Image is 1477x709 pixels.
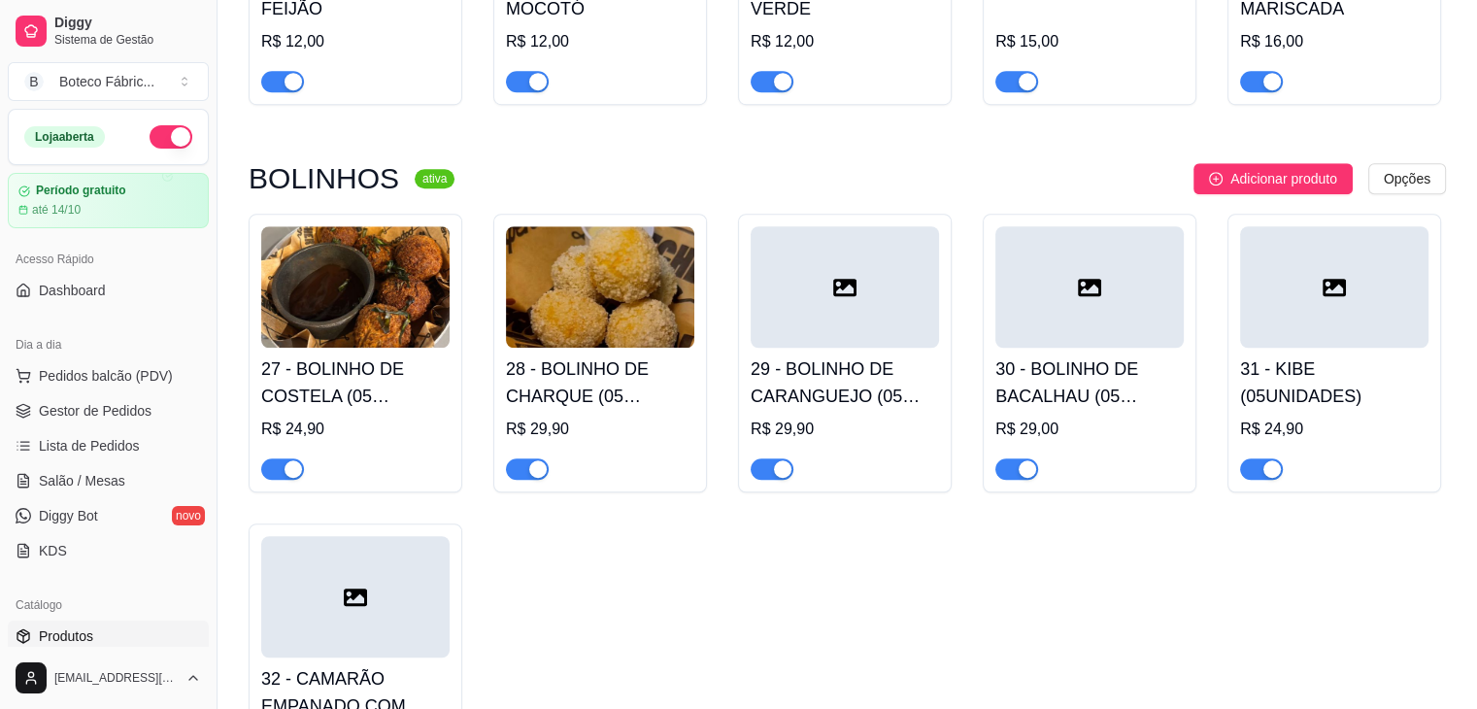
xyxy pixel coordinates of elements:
[8,62,209,101] button: Select a team
[8,173,209,228] a: Período gratuitoaté 14/10
[8,360,209,391] button: Pedidos balcão (PDV)
[1209,172,1223,186] span: plus-circle
[1240,30,1428,53] div: R$ 16,00
[751,355,939,410] h4: 29 - BOLINHO DE CARANGUEJO (05 UNIDADES)
[1240,355,1428,410] h4: 31 - KIBE (05UNIDADES)
[39,541,67,560] span: KDS
[506,30,694,53] div: R$ 12,00
[249,167,399,190] h3: BOLINHOS
[506,355,694,410] h4: 28 - BOLINHO DE CHARQUE (05 UNIDADES)
[8,395,209,426] a: Gestor de Pedidos
[8,430,209,461] a: Lista de Pedidos
[8,275,209,306] a: Dashboard
[39,626,93,646] span: Produtos
[751,30,939,53] div: R$ 12,00
[36,184,126,198] article: Período gratuito
[506,226,694,348] img: product-image
[261,418,450,441] div: R$ 24,90
[506,418,694,441] div: R$ 29,90
[8,329,209,360] div: Dia a dia
[261,355,450,410] h4: 27 - BOLINHO DE COSTELA (05 UNIDADES)
[1384,168,1430,189] span: Opções
[751,418,939,441] div: R$ 29,90
[54,15,201,32] span: Diggy
[24,72,44,91] span: B
[54,670,178,686] span: [EMAIL_ADDRESS][DOMAIN_NAME]
[1230,168,1337,189] span: Adicionar produto
[39,471,125,490] span: Salão / Mesas
[8,244,209,275] div: Acesso Rápido
[54,32,201,48] span: Sistema de Gestão
[415,169,454,188] sup: ativa
[150,125,192,149] button: Alterar Status
[39,436,140,456] span: Lista de Pedidos
[24,126,105,148] div: Loja aberta
[261,226,450,348] img: product-image
[8,655,209,701] button: [EMAIL_ADDRESS][DOMAIN_NAME]
[39,506,98,525] span: Diggy Bot
[1368,163,1446,194] button: Opções
[39,281,106,300] span: Dashboard
[8,535,209,566] a: KDS
[8,500,209,531] a: Diggy Botnovo
[8,465,209,496] a: Salão / Mesas
[995,418,1184,441] div: R$ 29,00
[59,72,154,91] div: Boteco Fábric ...
[32,202,81,218] article: até 14/10
[8,8,209,54] a: DiggySistema de Gestão
[1240,418,1428,441] div: R$ 24,90
[39,401,151,421] span: Gestor de Pedidos
[261,30,450,53] div: R$ 12,00
[39,366,173,386] span: Pedidos balcão (PDV)
[995,355,1184,410] h4: 30 - BOLINHO DE BACALHAU (05 UNIDADES)
[8,621,209,652] a: Produtos
[995,30,1184,53] div: R$ 15,00
[8,590,209,621] div: Catálogo
[1193,163,1353,194] button: Adicionar produto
